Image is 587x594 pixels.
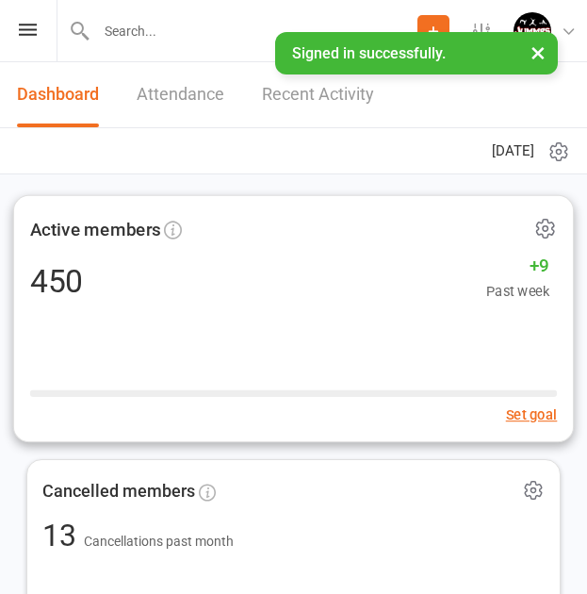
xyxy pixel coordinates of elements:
button: × [521,32,555,73]
span: Active members [30,215,161,243]
span: Past week [486,279,549,302]
span: Cancellations past month [84,534,234,549]
span: [DATE] [492,140,534,162]
div: 450 [30,264,84,296]
span: Signed in successfully. [292,44,446,62]
span: Cancelled members [42,478,195,505]
button: Set goal [506,403,558,425]
img: thumb_image1698795904.png [514,12,551,50]
a: Attendance [137,62,224,127]
span: +9 [486,251,549,279]
span: 13 [42,518,84,553]
a: Dashboard [17,62,99,127]
input: Search... [90,18,417,44]
a: Recent Activity [262,62,374,127]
